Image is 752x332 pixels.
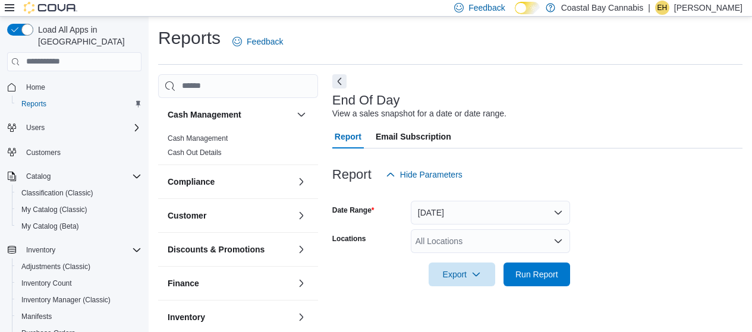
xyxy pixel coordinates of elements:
h3: End Of Day [332,93,400,107]
a: Adjustments (Classic) [17,260,95,274]
span: My Catalog (Beta) [17,219,141,233]
span: Reports [17,97,141,111]
button: Discounts & Promotions [168,244,292,255]
button: Inventory [294,310,309,324]
button: Inventory [2,242,146,258]
button: Export [429,263,495,286]
button: Compliance [168,176,292,188]
button: Inventory [21,243,60,257]
p: Coastal Bay Cannabis [561,1,644,15]
button: [DATE] [411,201,570,225]
img: Cova [24,2,77,14]
button: My Catalog (Beta) [12,218,146,235]
button: Users [21,121,49,135]
span: Customers [26,148,61,157]
span: My Catalog (Classic) [17,203,141,217]
h3: Cash Management [168,109,241,121]
span: Catalog [21,169,141,184]
span: Report [335,125,361,148]
button: Inventory Count [12,275,146,292]
button: Classification (Classic) [12,185,146,201]
h3: Inventory [168,311,205,323]
span: Users [26,123,45,132]
a: Reports [17,97,51,111]
label: Date Range [332,205,375,215]
span: Export [436,263,488,286]
button: Cash Management [294,107,309,122]
button: Catalog [2,168,146,185]
div: Emily Hendriks [655,1,669,15]
h3: Finance [168,277,199,289]
label: Locations [332,234,366,244]
span: Hide Parameters [400,169,462,181]
span: EH [657,1,668,15]
h3: Discounts & Promotions [168,244,265,255]
a: My Catalog (Classic) [17,203,92,217]
button: Users [2,119,146,136]
span: Dark Mode [515,14,515,15]
a: Classification (Classic) [17,186,98,200]
button: My Catalog (Classic) [12,201,146,218]
span: Manifests [17,309,141,324]
button: Next [332,74,347,88]
span: Home [21,80,141,94]
a: Cash Out Details [168,148,222,157]
button: Manifests [12,308,146,325]
button: Open list of options [553,236,563,246]
span: Run Report [515,268,558,280]
button: Hide Parameters [381,163,467,186]
button: Finance [168,277,292,289]
span: Classification (Classic) [21,188,93,198]
span: Inventory [26,245,55,255]
button: Home [2,78,146,96]
a: My Catalog (Beta) [17,219,84,233]
button: Reports [12,96,146,112]
span: Cash Out Details [168,148,222,157]
div: View a sales snapshot for a date or date range. [332,107,506,120]
span: Home [26,83,45,92]
button: Discounts & Promotions [294,242,309,257]
span: Load All Apps in [GEOGRAPHIC_DATA] [33,24,141,48]
button: Cash Management [168,109,292,121]
span: My Catalog (Beta) [21,222,79,231]
span: Inventory [21,243,141,257]
button: Inventory Manager (Classic) [12,292,146,308]
span: Classification (Classic) [17,186,141,200]
span: Inventory Manager (Classic) [21,295,111,305]
button: Inventory [168,311,292,323]
a: Cash Management [168,134,228,143]
span: Feedback [468,2,505,14]
a: Manifests [17,309,56,324]
h3: Report [332,167,372,182]
input: Dark Mode [515,2,540,14]
button: Customer [294,208,309,223]
div: Cash Management [158,131,318,165]
span: Inventory Count [17,276,141,290]
span: Reports [21,99,46,109]
h1: Reports [158,26,221,50]
p: | [648,1,650,15]
span: Users [21,121,141,135]
span: Inventory Count [21,279,72,288]
span: Catalog [26,172,51,181]
span: Email Subscription [376,125,451,148]
span: Adjustments (Classic) [17,260,141,274]
span: Manifests [21,312,52,321]
span: Adjustments (Classic) [21,262,90,271]
button: Run Report [504,263,570,286]
button: Adjustments (Classic) [12,258,146,275]
a: Inventory Count [17,276,77,290]
span: Inventory Manager (Classic) [17,293,141,307]
h3: Customer [168,210,206,222]
a: Customers [21,146,65,160]
button: Catalog [21,169,55,184]
button: Compliance [294,175,309,189]
button: Finance [294,276,309,290]
span: My Catalog (Classic) [21,205,87,214]
p: [PERSON_NAME] [674,1,742,15]
span: Feedback [247,36,283,48]
button: Customers [2,143,146,160]
a: Feedback [228,30,288,53]
button: Customer [168,210,292,222]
